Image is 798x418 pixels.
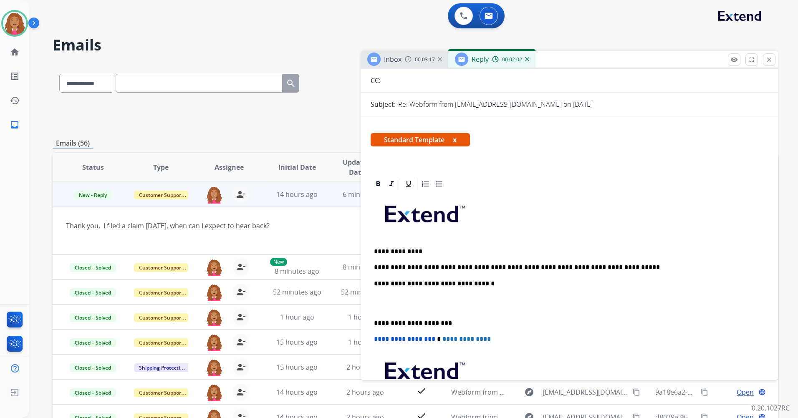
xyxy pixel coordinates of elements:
[70,313,116,322] span: Closed – Solved
[280,312,314,322] span: 1 hour ago
[737,387,754,397] span: Open
[206,284,222,301] img: agent-avatar
[70,363,116,372] span: Closed – Solved
[236,387,246,397] mat-icon: person_remove
[748,56,755,63] mat-icon: fullscreen
[134,191,188,199] span: Customer Support
[275,267,319,276] span: 8 minutes ago
[372,178,384,190] div: Bold
[348,312,382,322] span: 1 hour ago
[10,47,20,57] mat-icon: home
[655,388,785,397] span: 9a18e6a2-73b8-4a08-97b1-cb0b2654575c
[134,363,191,372] span: Shipping Protection
[371,99,396,109] p: Subject:
[758,388,766,396] mat-icon: language
[286,78,296,88] mat-icon: search
[384,55,402,64] span: Inbox
[82,162,104,172] span: Status
[343,190,387,199] span: 6 minutes ago
[502,56,522,63] span: 00:02:02
[10,96,20,106] mat-icon: history
[543,387,628,397] span: [EMAIL_ADDRESS][DOMAIN_NAME]
[276,388,318,397] span: 14 hours ago
[134,263,188,272] span: Customer Support
[371,133,470,146] span: Standard Template
[348,337,382,347] span: 1 hour ago
[343,262,387,272] span: 8 minutes ago
[206,359,222,376] img: agent-avatar
[236,287,246,297] mat-icon: person_remove
[206,384,222,401] img: agent-avatar
[206,334,222,351] img: agent-avatar
[70,288,116,297] span: Closed – Solved
[134,388,188,397] span: Customer Support
[66,221,629,231] div: Thank you. I filed a claim [DATE], when can I expect to hear back?
[10,120,20,130] mat-icon: inbox
[3,12,26,35] img: avatar
[215,162,244,172] span: Assignee
[472,55,489,64] span: Reply
[398,99,593,109] p: Re: Webform from [EMAIL_ADDRESS][DOMAIN_NAME] on [DATE]
[346,363,384,372] span: 2 hours ago
[433,178,445,190] div: Bullet List
[134,288,188,297] span: Customer Support
[153,162,169,172] span: Type
[74,191,112,199] span: New - Reply
[338,157,376,177] span: Updated Date
[419,178,432,190] div: Ordered List
[451,388,640,397] span: Webform from [EMAIL_ADDRESS][DOMAIN_NAME] on [DATE]
[236,312,246,322] mat-icon: person_remove
[236,362,246,372] mat-icon: person_remove
[278,162,316,172] span: Initial Date
[236,189,246,199] mat-icon: person_remove
[10,71,20,81] mat-icon: list_alt
[70,388,116,397] span: Closed – Solved
[765,56,773,63] mat-icon: close
[70,338,116,347] span: Closed – Solved
[371,76,381,86] p: CC:
[276,337,318,347] span: 15 hours ago
[53,37,778,53] h2: Emails
[53,138,93,149] p: Emails (56)
[134,313,188,322] span: Customer Support
[206,309,222,326] img: agent-avatar
[633,388,640,396] mat-icon: content_copy
[701,388,708,396] mat-icon: content_copy
[206,259,222,276] img: agent-avatar
[341,287,389,297] span: 52 minutes ago
[346,388,384,397] span: 2 hours ago
[70,263,116,272] span: Closed – Solved
[270,258,287,266] p: New
[453,135,457,145] button: x
[273,287,321,297] span: 52 minutes ago
[730,56,738,63] mat-icon: remove_red_eye
[276,363,318,372] span: 15 hours ago
[276,190,318,199] span: 14 hours ago
[134,338,188,347] span: Customer Support
[236,262,246,272] mat-icon: person_remove
[206,186,222,204] img: agent-avatar
[402,178,415,190] div: Underline
[385,178,398,190] div: Italic
[524,387,534,397] mat-icon: explore
[417,386,427,396] mat-icon: check
[752,403,790,413] p: 0.20.1027RC
[415,56,435,63] span: 00:03:17
[236,337,246,347] mat-icon: person_remove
